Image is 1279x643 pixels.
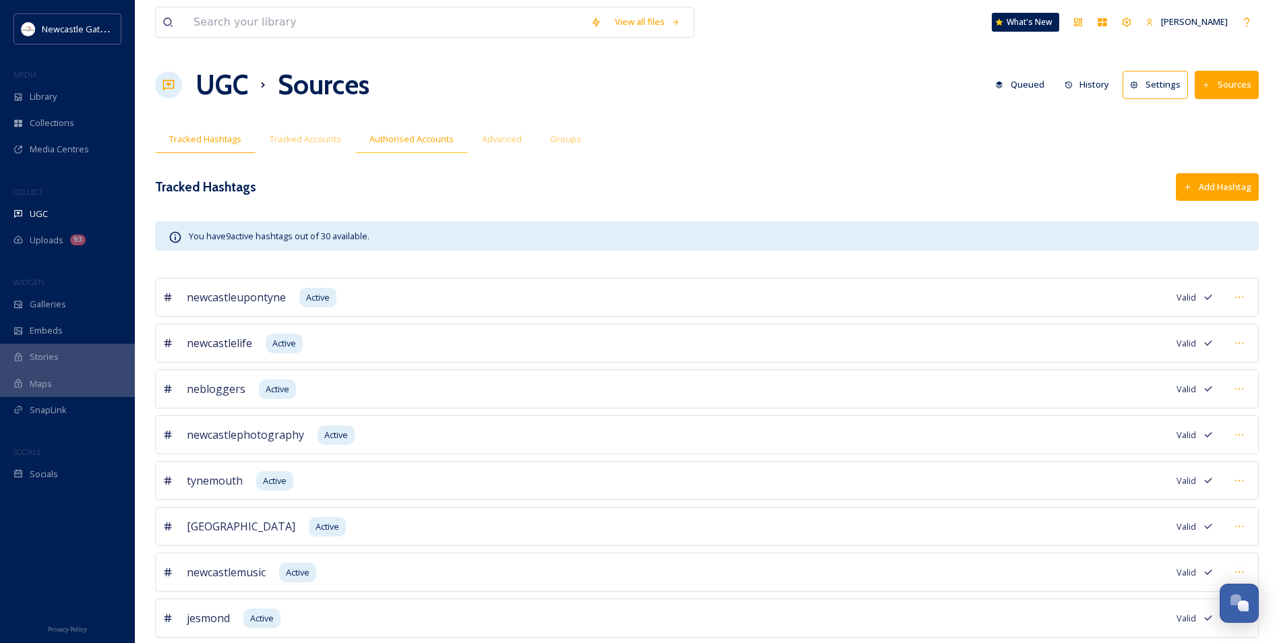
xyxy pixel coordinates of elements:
[48,620,87,636] a: Privacy Policy
[278,65,369,105] h1: Sources
[13,187,42,197] span: COLLECT
[482,133,522,146] span: Advanced
[1176,173,1259,201] button: Add Hashtag
[22,22,35,36] img: DqD9wEUd_400x400.jpg
[1177,337,1196,350] span: Valid
[1123,71,1195,98] a: Settings
[13,69,37,80] span: MEDIA
[30,143,89,156] span: Media Centres
[1058,71,1123,98] a: History
[992,13,1059,32] a: What's New
[187,381,245,397] span: nebloggers
[169,133,241,146] span: Tracked Hashtags
[1177,383,1196,396] span: Valid
[187,472,243,489] span: tynemouth
[263,474,287,487] span: Active
[286,566,309,579] span: Active
[30,208,48,220] span: UGC
[1123,71,1188,98] button: Settings
[266,383,289,396] span: Active
[1177,291,1196,304] span: Valid
[30,350,59,363] span: Stories
[250,612,274,625] span: Active
[306,291,330,304] span: Active
[1177,520,1196,533] span: Valid
[316,520,339,533] span: Active
[48,625,87,634] span: Privacy Policy
[550,133,581,146] span: Groups
[30,324,63,337] span: Embeds
[30,234,63,247] span: Uploads
[42,22,166,35] span: Newcastle Gateshead Initiative
[30,298,66,311] span: Galleries
[988,71,1051,98] button: Queued
[187,610,230,626] span: jesmond
[187,289,286,305] span: newcastleupontyne
[1058,71,1117,98] button: History
[155,177,256,197] h3: Tracked Hashtags
[70,235,86,245] div: 93
[1177,566,1196,579] span: Valid
[187,427,304,443] span: newcastlephotography
[1220,584,1259,623] button: Open Chat
[187,335,252,351] span: newcastlelife
[1139,9,1235,35] a: [PERSON_NAME]
[30,404,67,417] span: SnapLink
[196,65,248,105] a: UGC
[189,230,369,242] span: You have 9 active hashtags out of 30 available.
[608,9,687,35] a: View all files
[1177,612,1196,625] span: Valid
[30,468,58,481] span: Socials
[1161,16,1228,28] span: [PERSON_NAME]
[369,133,454,146] span: Authorised Accounts
[988,71,1058,98] a: Queued
[13,277,44,287] span: WIDGETS
[30,117,74,129] span: Collections
[1195,71,1259,98] button: Sources
[30,90,57,103] span: Library
[324,429,348,441] span: Active
[187,7,584,37] input: Search your library
[187,564,266,580] span: newcastlemusic
[30,377,52,390] span: Maps
[187,518,295,534] span: [GEOGRAPHIC_DATA]
[1177,474,1196,487] span: Valid
[270,133,341,146] span: Tracked Accounts
[1177,429,1196,441] span: Valid
[272,337,296,350] span: Active
[13,447,40,457] span: SOCIALS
